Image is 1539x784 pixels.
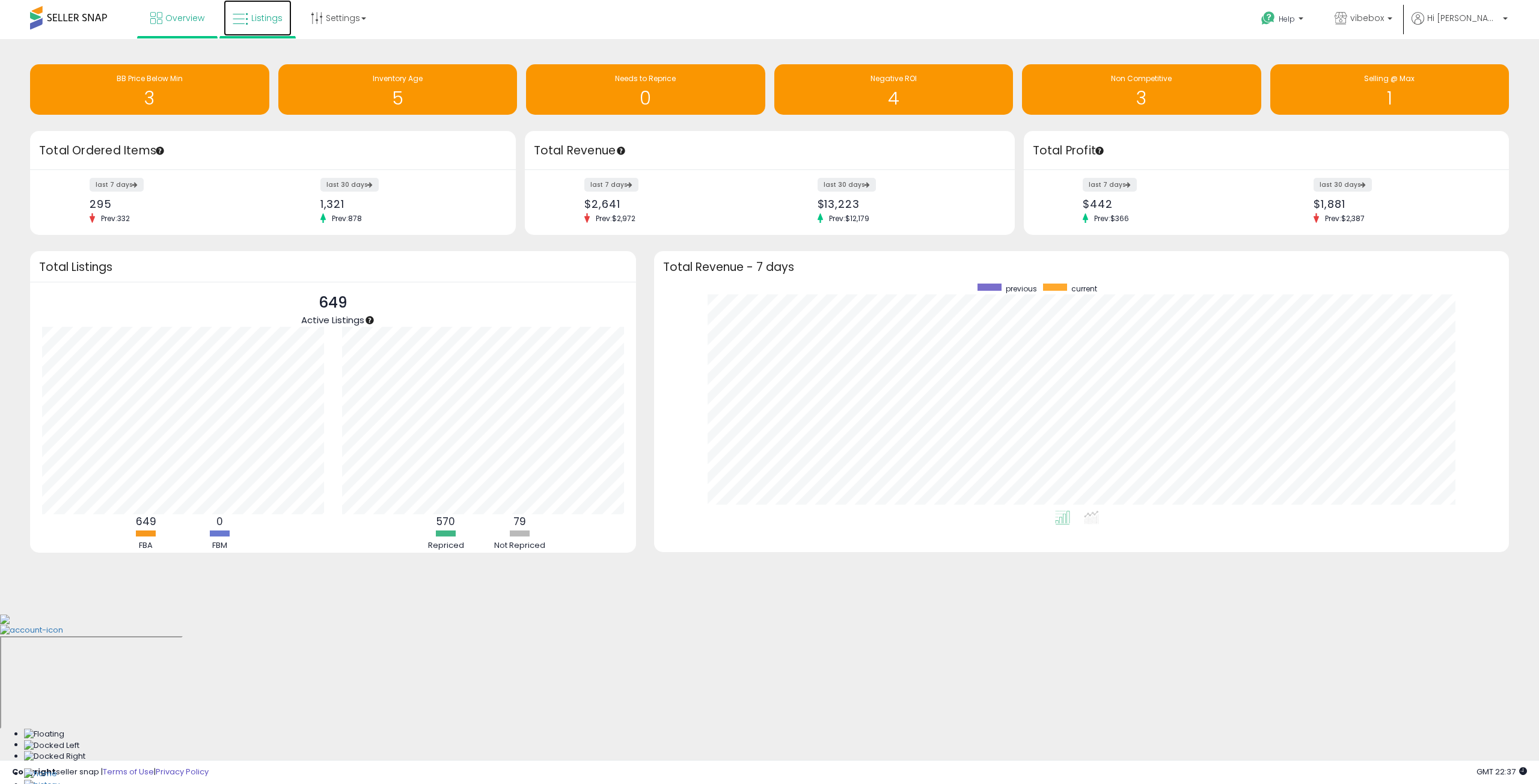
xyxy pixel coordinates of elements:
label: last 30 days [320,178,379,192]
span: Needs to Reprice [615,73,676,84]
span: previous [1006,284,1037,294]
label: last 30 days [818,178,876,192]
h3: Total Listings [39,263,627,272]
h1: 5 [284,88,512,108]
span: Inventory Age [373,73,423,84]
a: Selling @ Max 1 [1270,64,1510,115]
span: BB Price Below Min [117,73,183,84]
div: Repriced [410,540,482,552]
div: 295 [90,198,264,210]
b: 79 [513,514,526,529]
b: 649 [136,514,156,529]
a: Non Competitive 3 [1022,64,1261,115]
label: last 7 days [90,178,144,192]
h1: 1 [1276,88,1504,108]
div: Tooltip anchor [1094,145,1105,156]
div: Tooltip anchor [616,145,626,156]
span: Hi [PERSON_NAME] [1427,12,1499,24]
label: last 7 days [584,178,638,192]
img: Docked Right [24,751,85,762]
label: last 7 days [1083,178,1137,192]
a: Needs to Reprice 0 [526,64,765,115]
div: Tooltip anchor [155,145,165,156]
span: Prev: $2,387 [1319,213,1371,223]
a: Inventory Age 5 [278,64,518,115]
b: 570 [436,514,455,529]
h3: Total Revenue - 7 days [663,263,1501,272]
span: Listings [251,12,283,24]
i: Get Help [1261,11,1276,26]
h1: 3 [1028,88,1255,108]
span: Active Listings [301,314,364,326]
div: FBA [110,540,182,552]
span: Prev: $12,179 [823,213,875,223]
a: Hi [PERSON_NAME] [1412,12,1508,39]
h1: 4 [780,88,1008,108]
span: Help [1279,14,1295,24]
h3: Total Ordered Items [39,142,507,159]
a: BB Price Below Min 3 [30,64,269,115]
div: 1,321 [320,198,495,210]
span: Selling @ Max [1364,73,1415,84]
span: Overview [165,12,204,24]
div: Not Repriced [484,540,556,552]
h1: 0 [532,88,759,108]
span: Prev: 878 [326,213,368,223]
span: Prev: $366 [1088,213,1135,223]
h3: Total Revenue [534,142,1006,159]
b: 0 [216,514,223,529]
img: Home [24,768,57,780]
div: $2,641 [584,198,760,210]
a: Help [1252,2,1315,39]
span: Non Competitive [1111,73,1172,84]
p: 649 [301,291,364,314]
h3: Total Profit [1033,142,1501,159]
img: Docked Left [24,740,79,752]
span: Prev: 332 [95,213,136,223]
span: vibebox [1350,12,1384,24]
img: Floating [24,729,64,740]
div: Tooltip anchor [364,315,375,326]
span: Negative ROI [870,73,917,84]
span: Prev: $2,972 [590,213,641,223]
span: current [1071,284,1097,294]
label: last 30 days [1314,178,1372,192]
a: Negative ROI 4 [774,64,1014,115]
div: $1,881 [1314,198,1488,210]
div: $13,223 [818,198,994,210]
h1: 3 [36,88,263,108]
div: FBM [184,540,256,552]
div: $442 [1083,198,1257,210]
